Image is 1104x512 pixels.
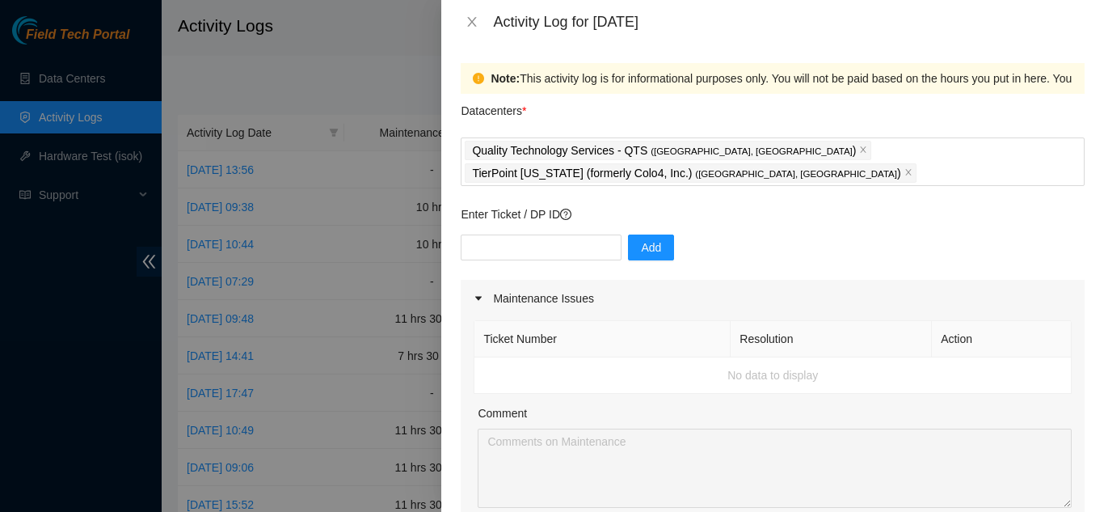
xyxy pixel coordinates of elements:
[651,146,853,156] span: ( [GEOGRAPHIC_DATA], [GEOGRAPHIC_DATA]
[474,358,1072,394] td: No data to display
[628,235,674,260] button: Add
[491,70,520,87] strong: Note:
[472,164,900,183] p: TierPoint [US_STATE] (formerly Colo4, Inc.) )
[461,280,1085,317] div: Maintenance Issues
[474,321,731,358] th: Ticket Number
[473,73,484,84] span: exclamation-circle
[478,429,1072,508] textarea: Comment
[932,321,1072,358] th: Action
[493,13,1085,31] div: Activity Log for [DATE]
[731,321,932,358] th: Resolution
[474,294,483,303] span: caret-right
[695,169,897,179] span: ( [GEOGRAPHIC_DATA], [GEOGRAPHIC_DATA]
[461,205,1085,223] p: Enter Ticket / DP ID
[904,168,912,178] span: close
[859,146,867,155] span: close
[560,209,571,220] span: question-circle
[641,239,661,256] span: Add
[466,15,478,28] span: close
[478,404,527,422] label: Comment
[472,142,856,160] p: Quality Technology Services - QTS )
[461,15,483,30] button: Close
[461,94,526,120] p: Datacenters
